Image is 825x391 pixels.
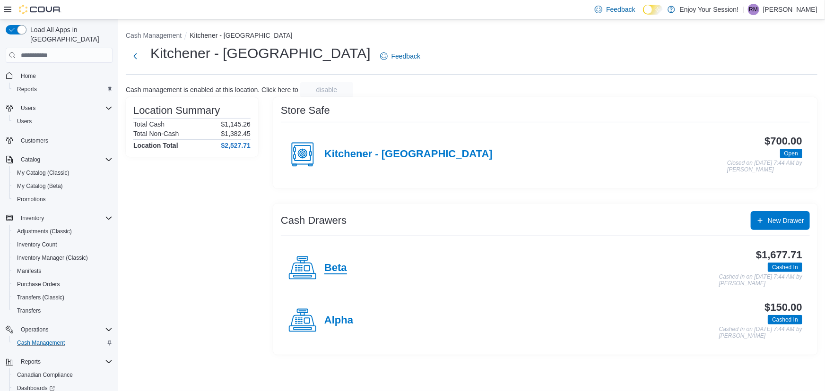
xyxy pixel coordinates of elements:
span: Transfers [17,307,41,314]
p: $1,145.26 [221,120,251,128]
span: Users [13,116,113,127]
a: Transfers (Classic) [13,292,68,303]
span: My Catalog (Beta) [13,180,113,192]
button: Users [2,102,116,115]
h6: Total Non-Cash [133,130,179,137]
a: Customers [17,135,52,146]
a: Feedback [376,47,424,66]
p: [PERSON_NAME] [763,4,817,15]
button: Customers [2,134,116,147]
span: Manifests [13,265,113,277]
p: Enjoy Your Session! [680,4,739,15]
a: Home [17,70,40,82]
h3: Store Safe [281,105,330,116]
h3: Cash Drawers [281,215,347,226]
h6: Total Cash [133,120,165,128]
span: Feedback [606,5,635,14]
span: Reports [17,85,37,93]
span: Catalog [17,154,113,165]
button: Manifests [9,264,116,278]
span: disable [316,85,337,94]
a: Purchase Orders [13,279,64,290]
p: | [742,4,744,15]
a: Reports [13,84,41,95]
span: Transfers (Classic) [13,292,113,303]
p: Cashed In on [DATE] 7:44 AM by [PERSON_NAME] [719,274,802,287]
button: Users [17,102,39,114]
span: Cash Management [17,339,65,347]
button: Promotions [9,193,116,206]
span: New Drawer [768,216,804,225]
span: Home [17,69,113,81]
span: Reports [17,356,113,367]
a: My Catalog (Classic) [13,167,73,178]
div: Rahil Mansuri [748,4,759,15]
button: My Catalog (Classic) [9,166,116,179]
a: My Catalog (Beta) [13,180,67,192]
button: Cash Management [126,32,182,39]
h4: Location Total [133,142,178,149]
span: Manifests [17,267,41,275]
span: Canadian Compliance [13,369,113,381]
button: Canadian Compliance [9,368,116,382]
span: Users [21,104,35,112]
h4: Alpha [324,314,353,327]
span: Purchase Orders [13,279,113,290]
a: Inventory Count [13,239,61,250]
button: disable [300,82,353,97]
span: Operations [21,326,49,333]
span: Customers [21,137,48,144]
span: Catalog [21,156,40,163]
span: My Catalog (Classic) [17,169,69,177]
span: Cashed In [768,315,802,324]
button: My Catalog (Beta) [9,179,116,193]
span: Promotions [13,194,113,205]
button: Home [2,68,116,82]
a: Adjustments (Classic) [13,226,76,237]
button: Kitchener - [GEOGRAPHIC_DATA] [190,32,292,39]
span: Reports [21,358,41,365]
span: Adjustments (Classic) [13,226,113,237]
a: Transfers [13,305,44,316]
span: Open [784,149,798,158]
button: New Drawer [751,211,810,230]
button: Inventory [2,212,116,225]
span: Cashed In [768,263,802,272]
span: Transfers (Classic) [17,294,64,301]
span: Inventory Count [13,239,113,250]
span: My Catalog (Classic) [13,167,113,178]
h3: $700.00 [765,136,802,147]
button: Cash Management [9,336,116,349]
button: Catalog [17,154,44,165]
a: Promotions [13,194,50,205]
span: Inventory Count [17,241,57,248]
span: Transfers [13,305,113,316]
h3: Location Summary [133,105,220,116]
span: Feedback [391,51,420,61]
button: Transfers [9,304,116,317]
button: Adjustments (Classic) [9,225,116,238]
h4: Kitchener - [GEOGRAPHIC_DATA] [324,148,493,161]
span: Cashed In [772,315,798,324]
p: $1,382.45 [221,130,251,137]
button: Inventory [17,212,48,224]
nav: An example of EuiBreadcrumbs [126,31,817,42]
h1: Kitchener - [GEOGRAPHIC_DATA] [150,44,371,63]
a: Inventory Manager (Classic) [13,252,92,263]
img: Cova [19,5,61,14]
h4: Beta [324,262,347,274]
a: Users [13,116,35,127]
span: Canadian Compliance [17,371,73,379]
button: Users [9,115,116,128]
span: My Catalog (Beta) [17,182,63,190]
span: Inventory Manager (Classic) [17,254,88,262]
button: Operations [2,323,116,336]
button: Reports [17,356,44,367]
button: Inventory Manager (Classic) [9,251,116,264]
span: Inventory [17,212,113,224]
span: Cashed In [772,263,798,272]
a: Canadian Compliance [13,369,77,381]
span: Promotions [17,195,46,203]
span: Load All Apps in [GEOGRAPHIC_DATA] [26,25,113,44]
